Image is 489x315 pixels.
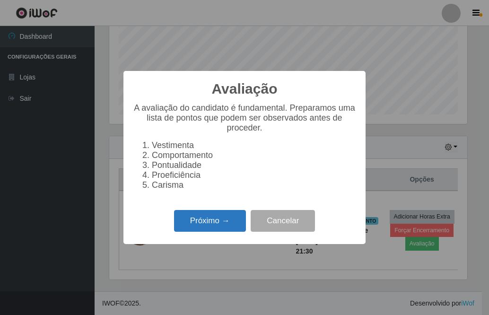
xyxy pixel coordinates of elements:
h2: Avaliação [212,80,278,97]
li: Vestimenta [152,140,356,150]
button: Próximo → [174,210,246,232]
li: Pontualidade [152,160,356,170]
button: Cancelar [251,210,315,232]
li: Carisma [152,180,356,190]
p: A avaliação do candidato é fundamental. Preparamos uma lista de pontos que podem ser observados a... [133,103,356,133]
li: Comportamento [152,150,356,160]
li: Proeficiência [152,170,356,180]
